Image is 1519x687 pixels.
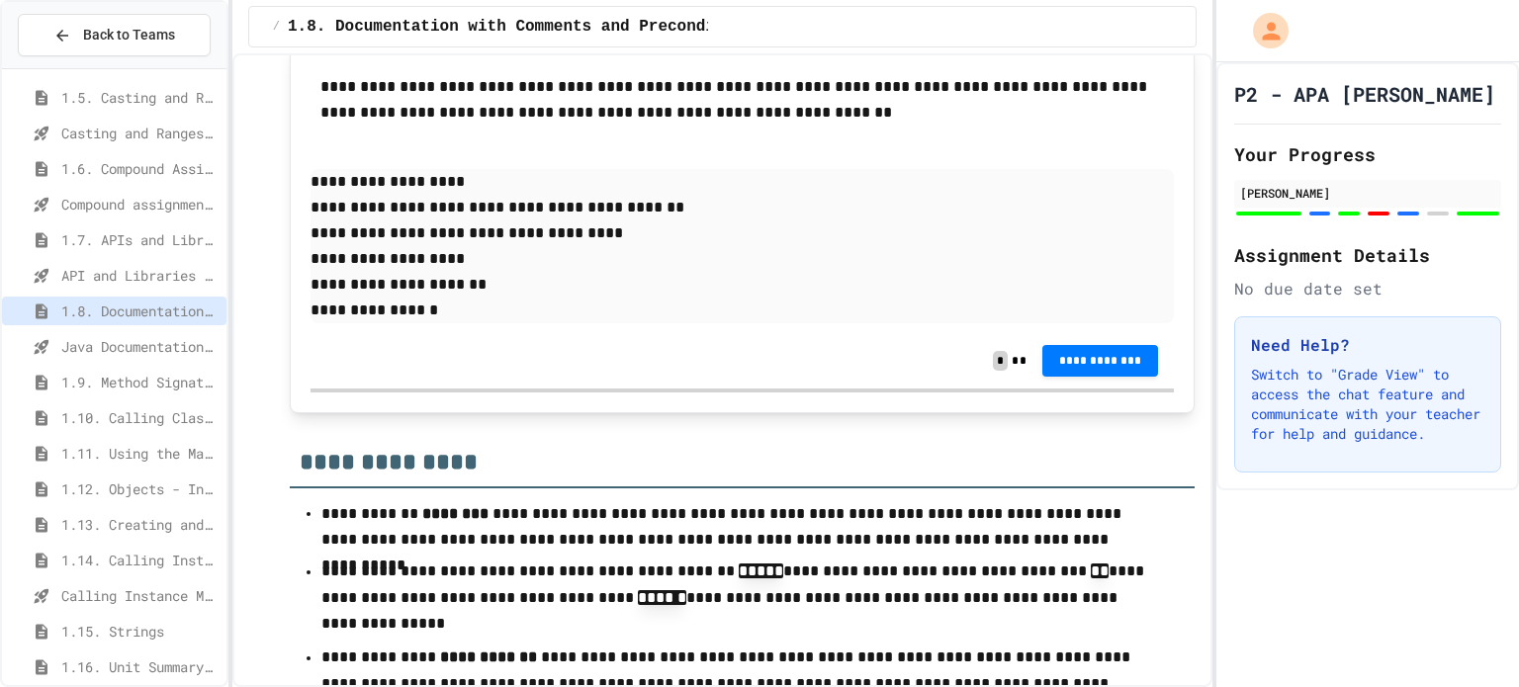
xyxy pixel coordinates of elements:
[61,372,219,392] span: 1.9. Method Signatures
[61,621,219,642] span: 1.15. Strings
[61,514,219,535] span: 1.13. Creating and Initializing Objects: Constructors
[18,14,211,56] button: Back to Teams
[1234,241,1501,269] h2: Assignment Details
[61,265,219,286] span: API and Libraries - Topic 1.7
[1234,80,1495,108] h1: P2 - APA [PERSON_NAME]
[1232,8,1294,53] div: My Account
[61,336,219,357] span: Java Documentation with Comments - Topic 1.8
[1234,140,1501,168] h2: Your Progress
[1234,277,1501,301] div: No due date set
[1240,184,1495,202] div: [PERSON_NAME]
[61,301,219,321] span: 1.8. Documentation with Comments and Preconditions
[61,478,219,499] span: 1.12. Objects - Instances of Classes
[61,194,219,215] span: Compound assignment operators - Quiz
[61,158,219,179] span: 1.6. Compound Assignment Operators
[61,229,219,250] span: 1.7. APIs and Libraries
[273,19,280,35] span: /
[61,123,219,143] span: Casting and Ranges of variables - Quiz
[61,87,219,108] span: 1.5. Casting and Ranges of Values
[61,550,219,570] span: 1.14. Calling Instance Methods
[288,15,762,39] span: 1.8. Documentation with Comments and Preconditions
[61,443,219,464] span: 1.11. Using the Math Class
[61,585,219,606] span: Calling Instance Methods - Topic 1.14
[83,25,175,45] span: Back to Teams
[61,656,219,677] span: 1.16. Unit Summary 1a (1.1-1.6)
[1251,365,1484,444] p: Switch to "Grade View" to access the chat feature and communicate with your teacher for help and ...
[1251,333,1484,357] h3: Need Help?
[61,407,219,428] span: 1.10. Calling Class Methods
